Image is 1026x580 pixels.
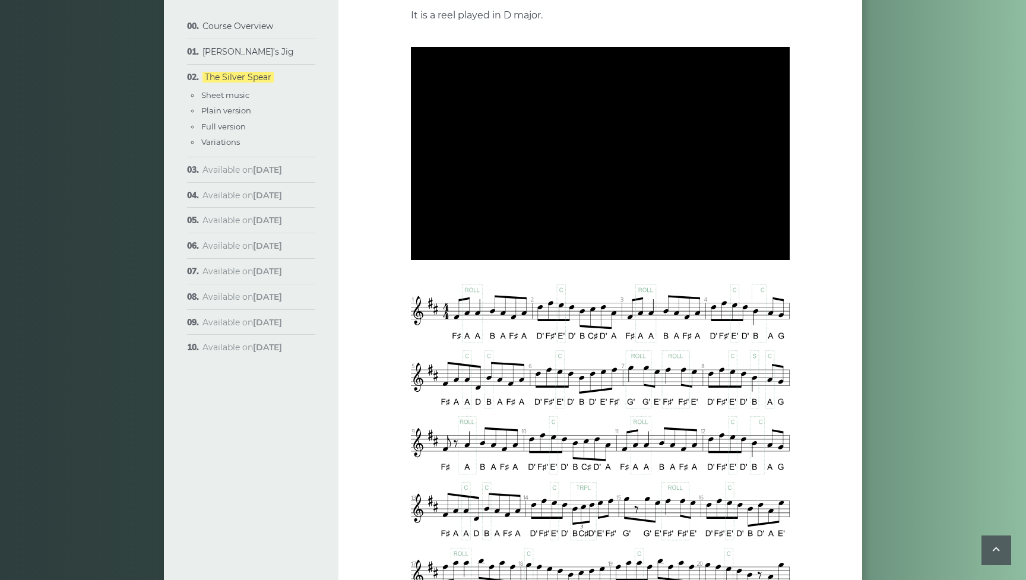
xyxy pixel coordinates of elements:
[202,164,282,175] span: Available on
[201,122,246,131] a: Full version
[202,190,282,201] span: Available on
[253,190,282,201] strong: [DATE]
[253,342,282,353] strong: [DATE]
[201,90,249,100] a: Sheet music
[253,240,282,251] strong: [DATE]
[202,46,294,57] a: [PERSON_NAME]’s Jig
[411,8,790,23] p: It is a reel played in D major.
[201,106,251,115] a: Plain version
[253,215,282,226] strong: [DATE]
[253,291,282,302] strong: [DATE]
[253,164,282,175] strong: [DATE]
[202,266,282,277] span: Available on
[201,137,240,147] a: Variations
[202,291,282,302] span: Available on
[202,72,274,83] a: The Silver Spear
[202,240,282,251] span: Available on
[202,215,282,226] span: Available on
[202,21,273,31] a: Course Overview
[253,266,282,277] strong: [DATE]
[253,317,282,328] strong: [DATE]
[202,342,282,353] span: Available on
[202,317,282,328] span: Available on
